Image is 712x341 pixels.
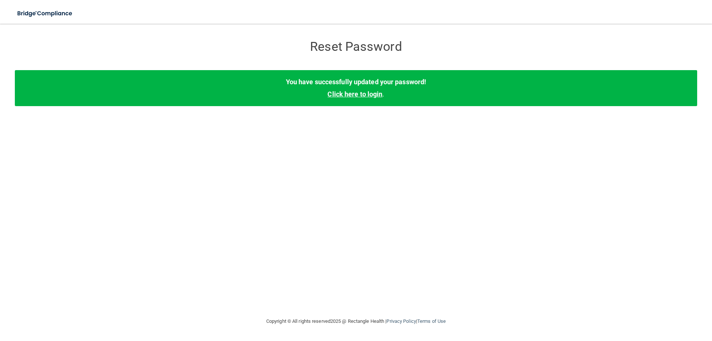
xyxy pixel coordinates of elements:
[11,6,79,21] img: bridge_compliance_login_screen.278c3ca4.svg
[327,90,382,98] a: Click here to login
[386,318,416,324] a: Privacy Policy
[221,40,491,53] h3: Reset Password
[286,78,426,86] b: You have successfully updated your password!
[417,318,446,324] a: Terms of Use
[15,70,697,106] div: .
[221,309,491,333] div: Copyright © All rights reserved 2025 @ Rectangle Health | |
